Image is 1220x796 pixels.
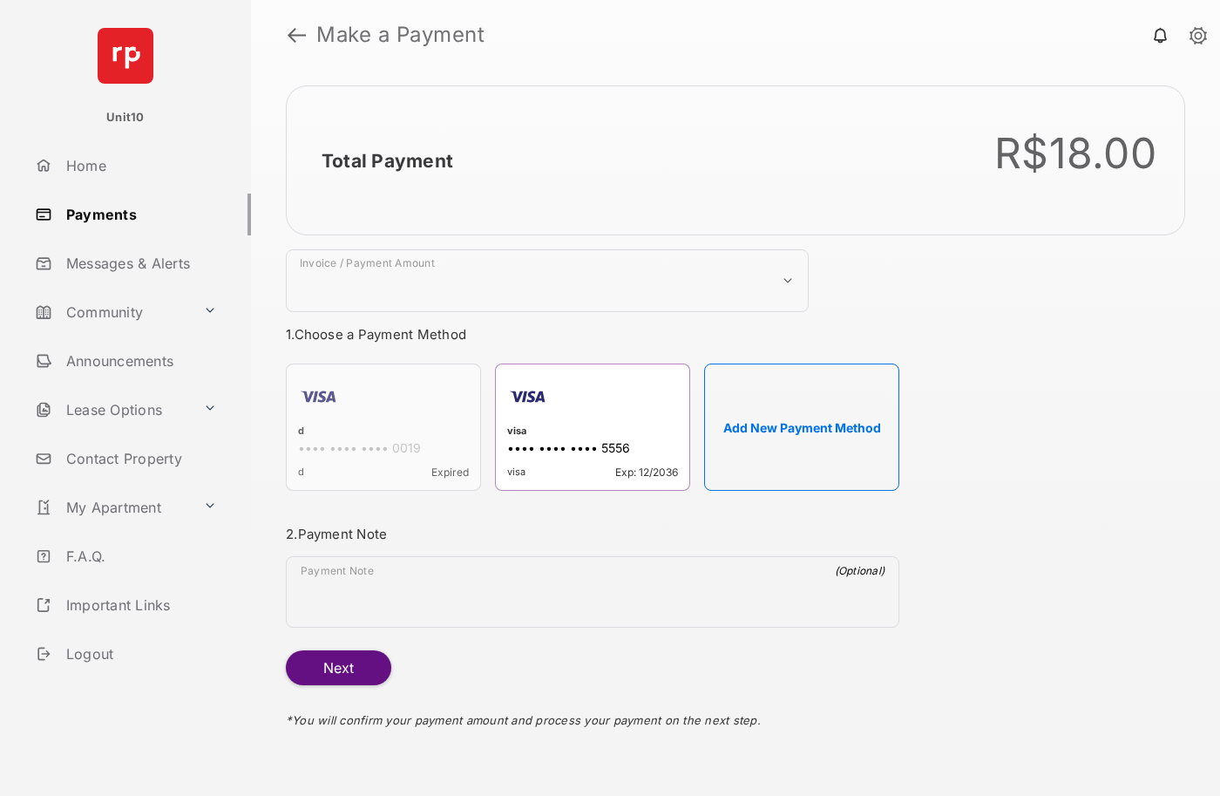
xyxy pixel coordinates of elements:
span: Exp: 12/2036 [615,466,678,479]
div: •••• •••• •••• 5556 [507,440,678,459]
h3: 1. Choose a Payment Method [286,326,899,343]
div: R$18.00 [994,128,1156,179]
p: Unit10 [106,109,145,126]
div: •••• •••• •••• 0019 [298,440,469,459]
a: Announcements [28,340,251,382]
span: visa [507,466,525,479]
a: Contact Property [28,438,251,480]
span: d [298,466,304,479]
div: * You will confirm your payment amount and process your payment on the next step. [286,685,899,745]
div: visa•••• •••• •••• 5556visaExp: 12/2036 [495,364,690,491]
a: Important Links [28,584,224,626]
a: Lease Options [28,389,196,431]
span: Expired [431,466,469,479]
a: Community [28,291,196,333]
div: visa [507,425,678,440]
a: My Apartment [28,486,196,528]
h2: Total Payment [322,150,453,172]
a: F.A.Q. [28,535,251,577]
div: d [298,425,469,440]
h3: 2. Payment Note [286,526,899,542]
a: Logout [28,633,251,675]
a: Payments [28,194,251,235]
strong: Make a Payment [316,24,485,45]
a: Messages & Alerts [28,242,251,284]
div: d•••• •••• •••• 0019dExpired [286,364,481,491]
button: Add New Payment Method [704,364,899,491]
a: Home [28,145,251,187]
img: svg+xml;base64,PHN2ZyB4bWxucz0iaHR0cDovL3d3dy53My5vcmcvMjAwMC9zdmciIHdpZHRoPSI2NCIgaGVpZ2h0PSI2NC... [98,28,153,84]
button: Next [286,650,391,685]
